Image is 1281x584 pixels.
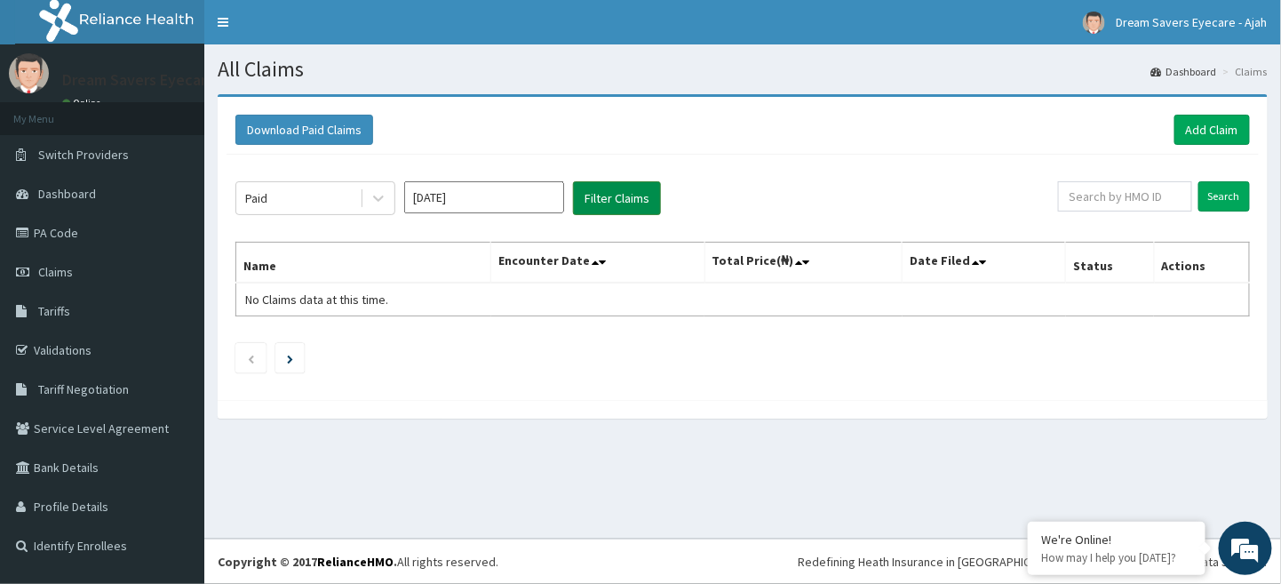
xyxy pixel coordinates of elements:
input: Search [1198,181,1250,212]
button: Filter Claims [573,181,661,215]
th: Name [236,243,491,284]
h1: All Claims [218,58,1268,81]
a: Dashboard [1151,64,1217,79]
input: Search by HMO ID [1058,181,1192,212]
p: Dream Savers Eyecare - Ajah [62,72,257,88]
img: User Image [9,53,49,93]
th: Total Price(₦) [704,243,903,284]
input: Select Month and Year [404,181,564,213]
span: We're online! [103,177,245,356]
li: Claims [1219,64,1268,79]
span: Tariffs [38,303,70,319]
div: Redefining Heath Insurance in [GEOGRAPHIC_DATA] using Telemedicine and Data Science! [798,553,1268,571]
a: Previous page [247,350,255,366]
span: Switch Providers [38,147,129,163]
th: Status [1066,243,1154,284]
textarea: Type your message and hit 'Enter' [9,392,338,454]
span: Dashboard [38,186,96,202]
strong: Copyright © 2017 . [218,554,397,570]
span: Dream Savers Eyecare - Ajah [1116,14,1268,30]
span: Tariff Negotiation [38,381,129,397]
th: Actions [1154,243,1249,284]
button: Download Paid Claims [235,115,373,145]
div: Minimize live chat window [291,9,334,52]
footer: All rights reserved. [204,539,1281,584]
a: RelianceHMO [317,554,394,570]
p: How may I help you today? [1041,550,1192,565]
img: d_794563401_company_1708531726252_794563401 [33,89,72,133]
th: Encounter Date [491,243,704,284]
th: Date Filed [903,243,1066,284]
a: Online [62,97,105,109]
div: We're Online! [1041,532,1192,548]
a: Add Claim [1174,115,1250,145]
div: Paid [245,189,267,207]
a: Next page [287,350,293,366]
div: Chat with us now [92,100,298,123]
img: User Image [1083,12,1105,34]
span: Claims [38,264,73,280]
span: No Claims data at this time. [245,292,388,308]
